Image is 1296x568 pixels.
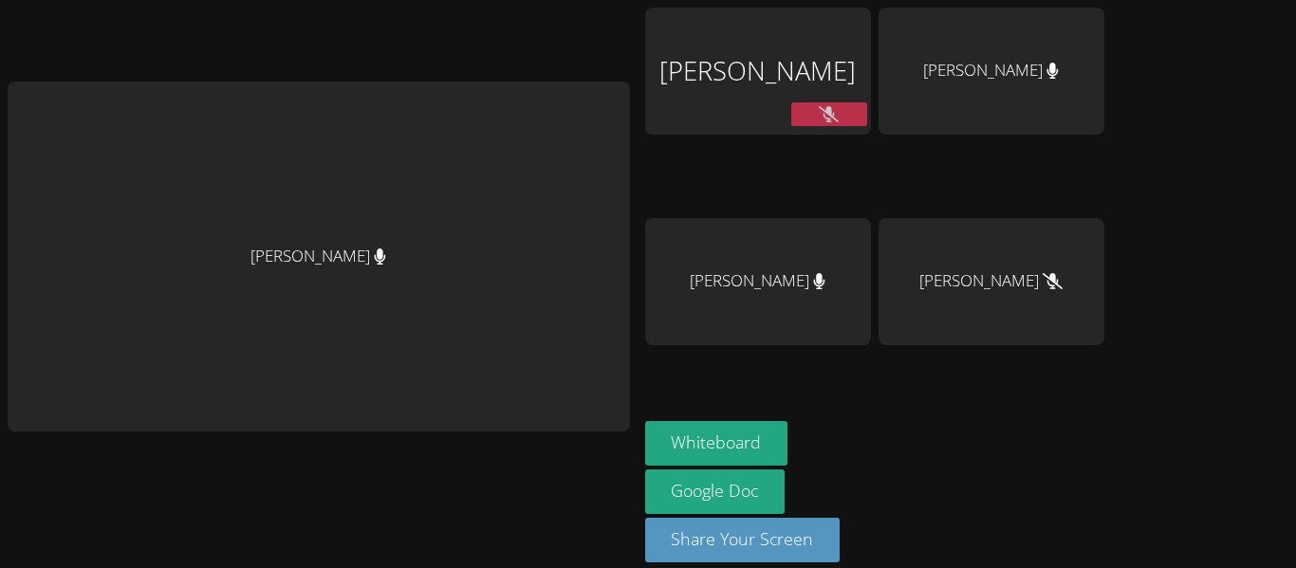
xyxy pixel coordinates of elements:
div: [PERSON_NAME] [879,218,1104,345]
button: Whiteboard [645,421,788,466]
div: [PERSON_NAME] [879,8,1104,135]
a: Google Doc [645,469,786,514]
div: [PERSON_NAME] [8,82,630,431]
button: Share Your Screen [645,518,841,562]
div: [PERSON_NAME] [645,8,871,135]
div: [PERSON_NAME] [645,218,871,345]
